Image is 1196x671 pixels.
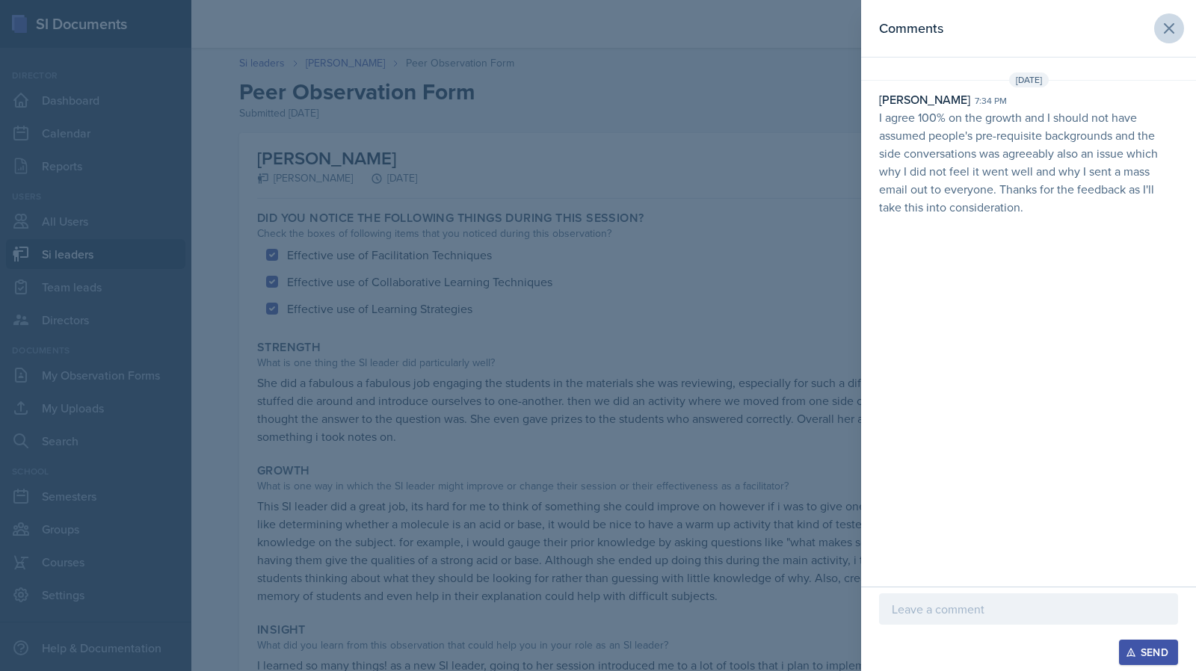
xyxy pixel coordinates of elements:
button: Send [1119,640,1178,665]
div: [PERSON_NAME] [879,90,970,108]
span: [DATE] [1009,72,1049,87]
div: Send [1129,646,1168,658]
h2: Comments [879,18,943,39]
p: I agree 100% on the growth and I should not have assumed people's pre-requisite backgrounds and t... [879,108,1178,216]
div: 7:34 pm [975,94,1007,108]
